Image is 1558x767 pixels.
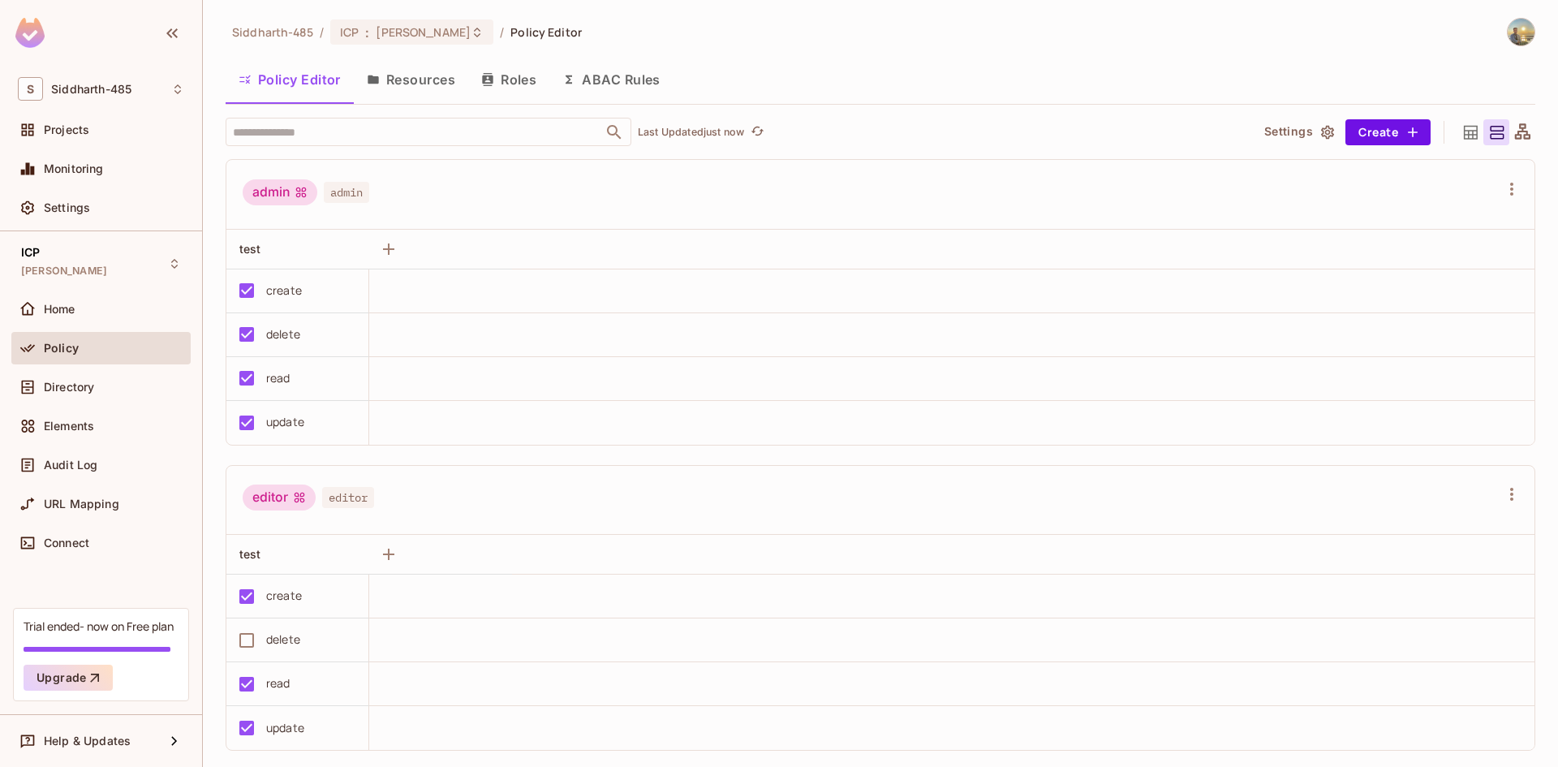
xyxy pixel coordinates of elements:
[44,201,90,214] span: Settings
[44,303,75,316] span: Home
[21,265,107,278] span: [PERSON_NAME]
[324,182,369,203] span: admin
[320,24,324,40] li: /
[18,77,43,101] span: S
[510,24,582,40] span: Policy Editor
[638,126,744,139] p: Last Updated just now
[266,587,302,605] div: create
[744,123,767,142] span: Click to refresh data
[24,665,113,691] button: Upgrade
[266,325,300,343] div: delete
[15,18,45,48] img: SReyMgAAAABJRU5ErkJggg==
[603,121,626,144] button: Open
[243,179,317,205] div: admin
[239,242,261,256] span: test
[1508,19,1534,45] img: Siddharth Sharma
[266,719,304,737] div: update
[266,282,302,299] div: create
[243,485,316,511] div: editor
[226,59,354,100] button: Policy Editor
[322,487,374,508] span: editor
[751,124,764,140] span: refresh
[21,246,40,259] span: ICP
[44,459,97,472] span: Audit Log
[44,735,131,748] span: Help & Updates
[266,369,291,387] div: read
[44,420,94,433] span: Elements
[239,547,261,561] span: test
[44,536,89,549] span: Connect
[24,618,174,634] div: Trial ended- now on Free plan
[354,59,468,100] button: Resources
[468,59,549,100] button: Roles
[44,342,79,355] span: Policy
[364,26,370,39] span: :
[232,24,313,40] span: the active workspace
[266,674,291,692] div: read
[266,631,300,649] div: delete
[549,59,674,100] button: ABAC Rules
[44,123,89,136] span: Projects
[747,123,767,142] button: refresh
[266,413,304,431] div: update
[44,381,94,394] span: Directory
[44,498,119,511] span: URL Mapping
[1258,119,1339,145] button: Settings
[44,162,104,175] span: Monitoring
[500,24,504,40] li: /
[51,83,131,96] span: Workspace: Siddharth-485
[340,24,359,40] span: ICP
[1345,119,1431,145] button: Create
[376,24,471,40] span: [PERSON_NAME]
